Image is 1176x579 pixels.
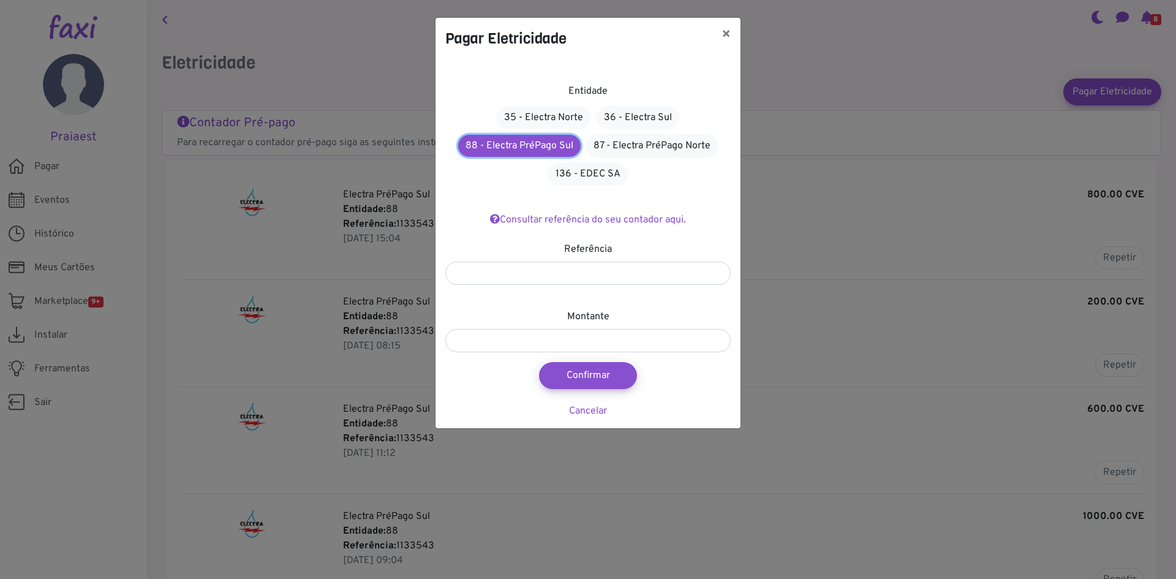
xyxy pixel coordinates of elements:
a: Cancelar [569,405,607,417]
button: × [712,18,741,52]
label: Entidade [568,84,608,99]
h4: Pagar Eletricidade [445,28,567,50]
a: Consultar referência do seu contador aqui. [490,214,686,226]
a: 87 - Electra PréPago Norte [586,134,718,157]
button: Confirmar [539,362,637,389]
a: 35 - Electra Norte [496,106,591,129]
label: Montante [567,309,609,324]
a: 36 - Electra Sul [596,106,680,129]
a: 136 - EDEC SA [548,162,628,186]
a: 88 - Electra PréPago Sul [458,135,581,157]
label: Referência [564,242,612,257]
